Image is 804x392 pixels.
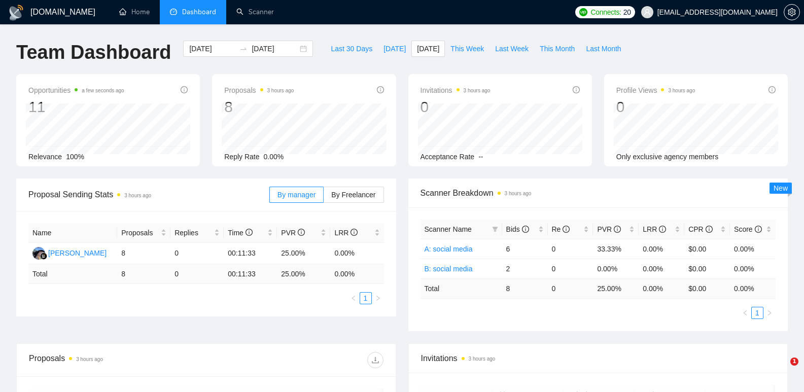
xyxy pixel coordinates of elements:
button: left [739,307,751,319]
time: 3 hours ago [124,193,151,198]
span: [DATE] [383,43,406,54]
td: 0.00% [730,239,776,259]
span: This Week [450,43,484,54]
li: Next Page [763,307,776,319]
input: End date [252,43,298,54]
span: info-circle [563,226,570,233]
button: download [367,352,383,368]
div: 8 [224,97,294,117]
button: setting [784,4,800,20]
span: info-circle [614,226,621,233]
td: Total [28,264,117,284]
span: left [351,295,357,301]
button: right [763,307,776,319]
td: 0 [170,243,224,264]
span: info-circle [522,226,529,233]
span: Opportunities [28,84,124,96]
span: 0.00% [264,153,284,161]
td: 25.00% [277,243,330,264]
td: 2 [502,259,548,278]
time: 3 hours ago [505,191,532,196]
span: info-circle [351,229,358,236]
h1: Team Dashboard [16,41,171,64]
span: info-circle [298,229,305,236]
td: 0.00% [593,259,639,278]
span: dashboard [170,8,177,15]
span: LRR [334,229,358,237]
span: download [368,356,383,364]
span: Invitations [421,352,776,365]
span: info-circle [706,226,713,233]
span: info-circle [377,86,384,93]
span: Acceptance Rate [421,153,475,161]
td: 33.33% [593,239,639,259]
time: 3 hours ago [76,357,103,362]
span: info-circle [181,86,188,93]
div: 11 [28,97,124,117]
td: 0.00% [639,259,684,278]
td: 25.00 % [593,278,639,298]
li: Next Page [372,292,384,304]
span: CPR [688,225,712,233]
span: info-circle [755,226,762,233]
td: 0 [548,259,593,278]
button: right [372,292,384,304]
th: Replies [170,223,224,243]
li: 1 [751,307,763,319]
div: 0 [421,97,491,117]
td: 0.00 % [330,264,383,284]
span: 1 [790,358,798,366]
th: Proposals [117,223,170,243]
input: Start date [189,43,235,54]
td: 6 [502,239,548,259]
iframe: Intercom live chat [770,358,794,382]
td: 25.00 % [277,264,330,284]
span: filter [492,226,498,232]
span: -- [478,153,483,161]
td: 00:11:33 [224,243,277,264]
button: Last Week [490,41,534,57]
img: AA [32,247,45,260]
div: [PERSON_NAME] [48,247,107,259]
span: 100% [66,153,84,161]
span: New [774,184,788,192]
span: [DATE] [417,43,439,54]
span: info-circle [659,226,666,233]
td: 0.00% [639,239,684,259]
div: Proposals [29,352,206,368]
button: This Week [445,41,490,57]
td: $0.00 [684,239,730,259]
span: info-circle [573,86,580,93]
span: Connects: [590,7,621,18]
td: 0.00 % [639,278,684,298]
a: 1 [752,307,763,318]
img: upwork-logo.png [579,8,587,16]
span: Dashboard [182,8,216,16]
a: setting [784,8,800,16]
span: PVR [281,229,305,237]
span: info-circle [768,86,776,93]
span: Only exclusive agency members [616,153,719,161]
time: 3 hours ago [267,88,294,93]
time: 3 hours ago [469,356,496,362]
span: Relevance [28,153,62,161]
span: LRR [643,225,666,233]
td: 0 [548,278,593,298]
span: setting [784,8,799,16]
span: Scanner Breakdown [421,187,776,199]
a: searchScanner [236,8,274,16]
span: left [742,310,748,316]
div: 0 [616,97,695,117]
span: Re [552,225,570,233]
img: gigradar-bm.png [40,253,47,260]
td: 8 [117,243,170,264]
span: Last Week [495,43,529,54]
img: logo [8,5,24,21]
button: Last 30 Days [325,41,378,57]
td: 8 [117,264,170,284]
span: Time [228,229,252,237]
a: B: social media [425,265,473,273]
time: 3 hours ago [464,88,491,93]
li: Previous Page [739,307,751,319]
span: Profile Views [616,84,695,96]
